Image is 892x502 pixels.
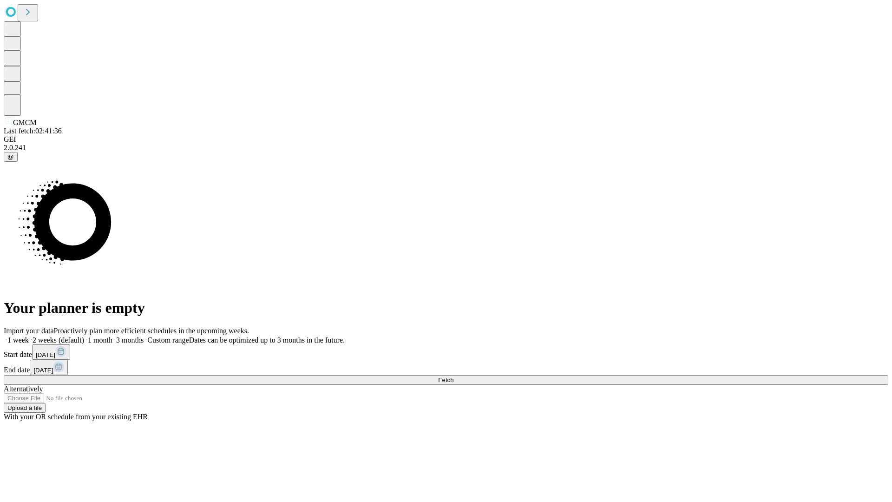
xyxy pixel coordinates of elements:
[4,403,46,413] button: Upload a file
[7,336,29,344] span: 1 week
[32,344,70,360] button: [DATE]
[33,367,53,374] span: [DATE]
[88,336,112,344] span: 1 month
[438,376,453,383] span: Fetch
[4,127,62,135] span: Last fetch: 02:41:36
[4,413,148,421] span: With your OR schedule from your existing EHR
[4,144,888,152] div: 2.0.241
[7,153,14,160] span: @
[36,351,55,358] span: [DATE]
[189,336,345,344] span: Dates can be optimized up to 3 months in the future.
[4,375,888,385] button: Fetch
[4,385,43,393] span: Alternatively
[4,299,888,317] h1: Your planner is empty
[54,327,249,335] span: Proactively plan more efficient schedules in the upcoming weeks.
[33,336,84,344] span: 2 weeks (default)
[4,152,18,162] button: @
[4,135,888,144] div: GEI
[116,336,144,344] span: 3 months
[30,360,68,375] button: [DATE]
[13,119,37,126] span: GMCM
[4,327,54,335] span: Import your data
[147,336,189,344] span: Custom range
[4,344,888,360] div: Start date
[4,360,888,375] div: End date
